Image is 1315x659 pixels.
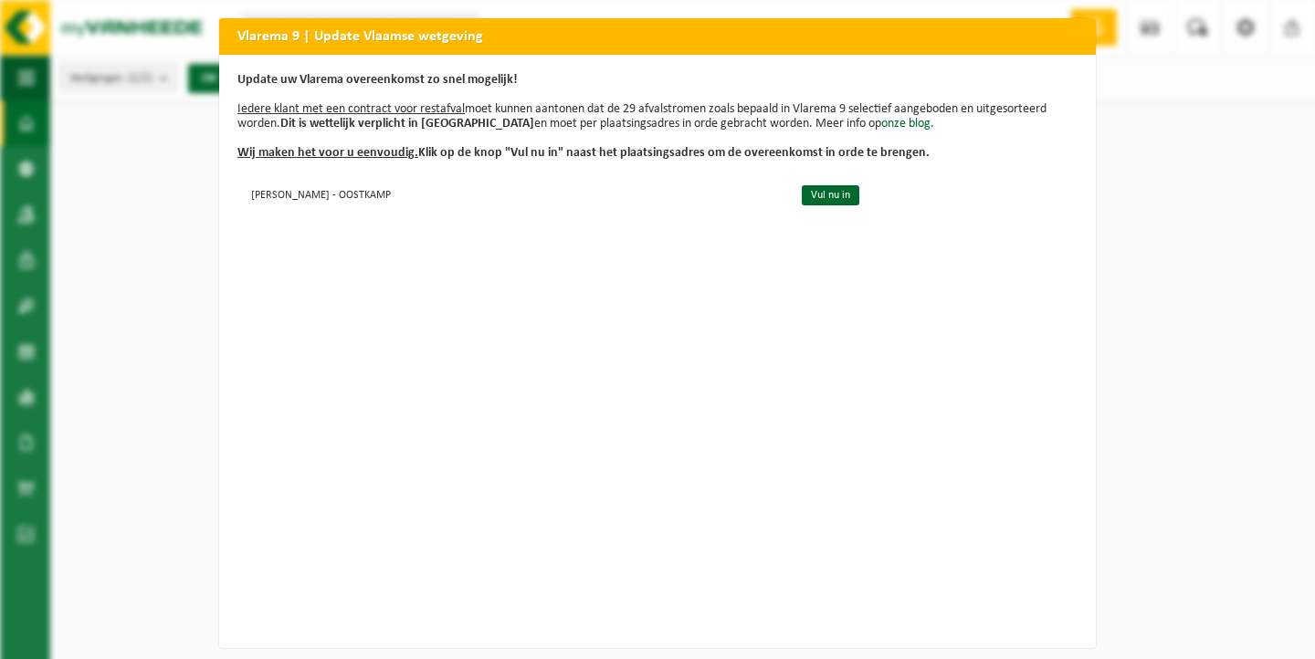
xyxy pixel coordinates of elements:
h2: Vlarema 9 | Update Vlaamse wetgeving [219,18,1096,53]
b: Update uw Vlarema overeenkomst zo snel mogelijk! [237,73,518,87]
b: Dit is wettelijk verplicht in [GEOGRAPHIC_DATA] [280,117,534,131]
a: Vul nu in [802,185,859,205]
u: Iedere klant met een contract voor restafval [237,102,465,116]
u: Wij maken het voor u eenvoudig. [237,146,418,160]
p: moet kunnen aantonen dat de 29 afvalstromen zoals bepaald in Vlarema 9 selectief aangeboden en ui... [237,73,1078,161]
a: onze blog. [881,117,934,131]
b: Klik op de knop "Vul nu in" naast het plaatsingsadres om de overeenkomst in orde te brengen. [237,146,930,160]
td: [PERSON_NAME] - OOSTKAMP [237,179,786,209]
